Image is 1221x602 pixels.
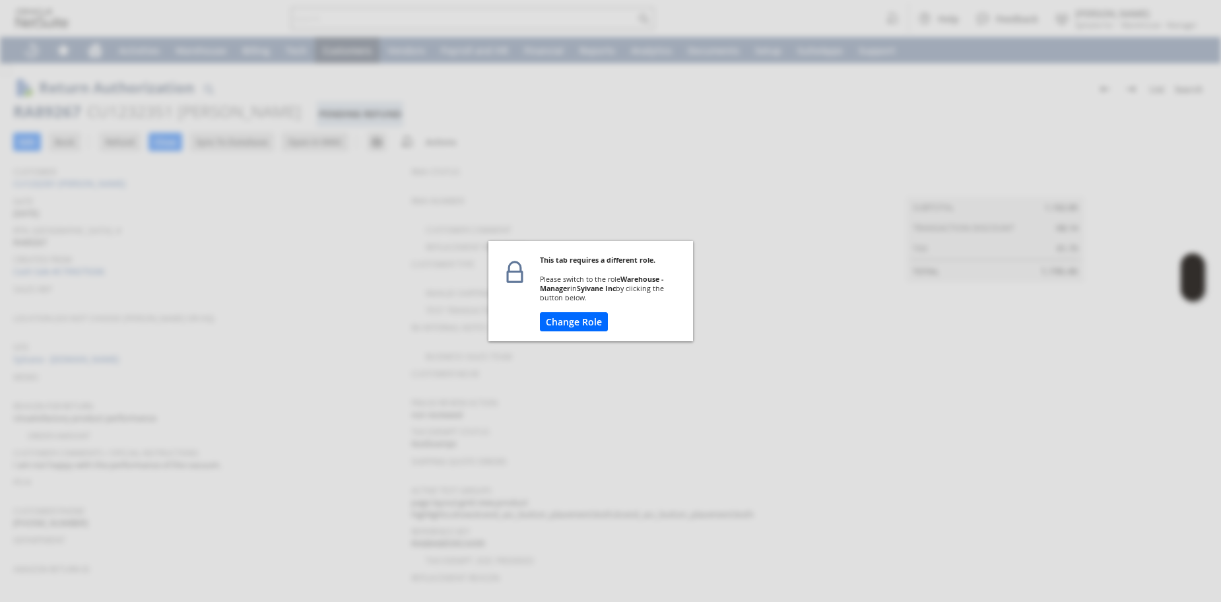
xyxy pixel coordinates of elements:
[540,255,655,265] b: This tab requires a different role.
[1181,253,1204,301] iframe: Click here to launch Oracle Guided Learning Help Panel
[540,275,663,293] b: Warehouse - Manager
[540,275,664,302] span: Please switch to the role in by clicking the button below.
[1181,278,1204,302] span: Oracle Guided Learning Widget. To move around, please hold and drag
[540,312,608,331] button: Change Role
[577,284,616,293] b: Sylvane Inc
